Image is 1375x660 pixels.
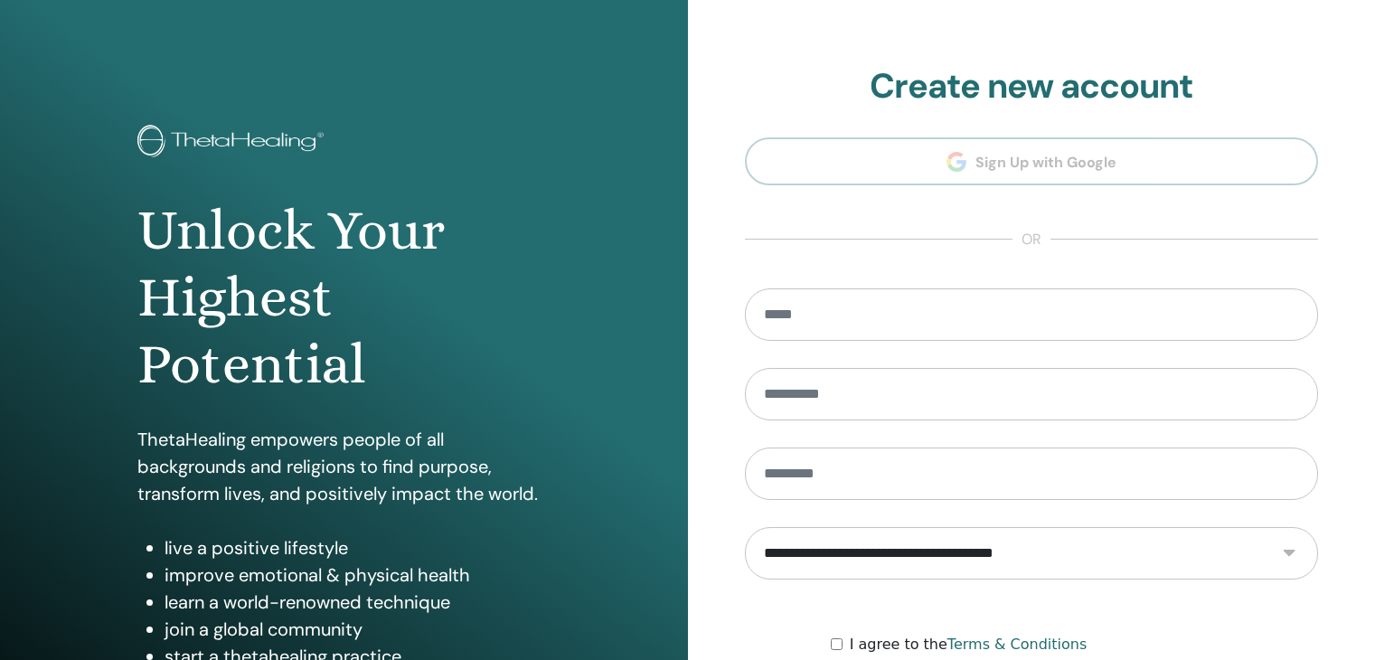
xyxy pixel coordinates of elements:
[165,616,551,643] li: join a global community
[850,634,1088,655] label: I agree to the
[137,197,551,399] h1: Unlock Your Highest Potential
[165,561,551,589] li: improve emotional & physical health
[1012,229,1050,250] span: or
[165,589,551,616] li: learn a world-renowned technique
[745,66,1319,108] h2: Create new account
[947,636,1087,653] a: Terms & Conditions
[137,426,551,507] p: ThetaHealing empowers people of all backgrounds and religions to find purpose, transform lives, a...
[165,534,551,561] li: live a positive lifestyle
